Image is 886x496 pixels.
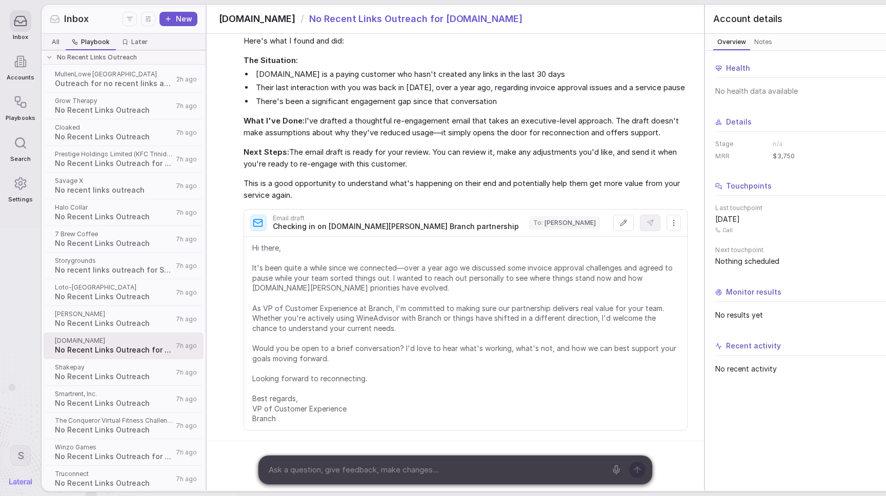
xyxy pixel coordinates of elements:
strong: What I've Done: [244,116,305,126]
span: To : [533,219,543,226]
span: No recent links outreach for Storygrounds [55,265,173,275]
button: New thread [159,12,197,26]
span: Account details [713,12,782,26]
a: ShakepayNo Recent Links Outreach7h ago [44,359,204,386]
span: [DOMAIN_NAME] [55,337,173,345]
span: 7h ago [176,209,197,217]
span: Winzo Games [55,443,173,451]
div: No Recent Links Outreach [39,50,208,65]
span: 7h ago [176,129,197,137]
span: No Recent Links Outreach [55,292,173,302]
a: Inbox [6,5,35,46]
span: No Recent Links Outreach for [DOMAIN_NAME] [309,12,522,26]
a: Savage XNo recent links outreach7h ago [44,173,204,199]
span: No Recent Links Outreach [55,398,173,408]
a: Loto-[GEOGRAPHIC_DATA]No Recent Links Outreach7h ago [44,279,204,306]
a: Settings [6,168,35,208]
span: Playbook [81,38,110,46]
span: $3,750 [773,152,794,160]
a: StorygroundsNo recent links outreach for Storygrounds7h ago [44,253,204,279]
li: [DOMAIN_NAME] is a paying customer who hasn't created any links in the last 30 days [254,69,688,80]
span: 7h ago [176,368,197,377]
li: Their last interaction with you was back in [DATE], over a year ago, regarding invoice approval i... [254,82,688,94]
strong: Next Steps: [244,147,289,157]
span: The Conqueror Virtual Fitness Challenges [55,417,173,425]
span: Outreach for no recent links at [GEOGRAPHIC_DATA] [GEOGRAPHIC_DATA] [55,78,173,89]
span: 7 Brew Coffee [55,230,173,238]
span: Savage X [55,177,173,185]
span: Prestige Holdings Limited (KFC Trinidad) [55,150,173,158]
span: 7h ago [176,262,197,270]
span: This is a good opportunity to understand what's happening on their end and potentially help them ... [244,178,688,201]
span: MullenLowe [GEOGRAPHIC_DATA] [55,70,173,78]
span: Smartrent, Inc. [55,390,173,398]
span: No Recent Links Outreach [55,105,173,115]
span: Search [10,156,31,162]
span: 7h ago [176,448,197,457]
span: Here's what I found and did: [244,35,688,47]
span: 7h ago [176,155,197,163]
a: Accounts [6,46,35,86]
a: Grow TherapyNo Recent Links Outreach7h ago [44,93,204,119]
img: Lateral [9,479,32,485]
span: No Recent Links Outreach [55,212,173,222]
dt: Stage [715,140,767,148]
span: Loto-[GEOGRAPHIC_DATA] [55,283,173,292]
span: 7h ago [176,102,197,110]
span: [DATE] [715,214,740,224]
span: Inbox [13,34,28,40]
span: Later [131,38,148,46]
span: Cloaked [55,123,173,132]
a: TruconnectNo Recent Links Outreach7h ago [44,466,204,492]
span: Inbox [64,12,89,26]
a: [PERSON_NAME]No Recent Links Outreach7h ago [44,306,204,333]
a: MullenLowe [GEOGRAPHIC_DATA]Outreach for no recent links at [GEOGRAPHIC_DATA] [GEOGRAPHIC_DATA]2h... [44,66,204,93]
span: No Recent Links Outreach [55,132,173,142]
a: Smartrent, Inc.No Recent Links Outreach7h ago [44,386,204,412]
button: Display settings [141,12,155,26]
span: Hi there, It's been quite a while since we connected—over a year ago we discussed some invoice ap... [252,243,679,424]
a: Playbooks [6,86,35,127]
span: Monitor results [726,287,781,297]
span: S [17,449,24,462]
span: [PERSON_NAME] [55,310,173,318]
li: There's been a significant engagement gap since that conversation [254,96,688,108]
span: n/a [773,140,782,148]
span: No Recent Links Outreach [55,425,173,435]
a: 7 Brew CoffeeNo Recent Links Outreach7h ago [44,226,204,253]
span: [DOMAIN_NAME] [219,12,295,26]
strong: The Situation: [244,55,298,65]
a: Prestige Holdings Limited (KFC Trinidad)No Recent Links Outreach for Prestige Holdings Limited7h ago [44,146,204,173]
span: 7h ago [176,342,197,350]
span: Playbooks [6,115,35,121]
dt: MRR [715,152,767,160]
span: Accounts [7,74,34,81]
a: Winzo GamesNo Recent Links Outreach for Winzo Games7h ago [44,439,204,466]
span: No Recent Links Outreach for Prestige Holdings Limited [55,158,173,169]
span: 7h ago [176,475,197,483]
span: No Recent Links Outreach [57,53,137,61]
span: Touchpoints [726,181,772,191]
span: 7h ago [176,288,197,297]
span: No Recent Links Outreach [55,371,173,382]
span: Grow Therapy [55,97,173,105]
a: The Conqueror Virtual Fitness ChallengesNo Recent Links Outreach7h ago [44,412,204,439]
span: No Recent Links Outreach [55,318,173,328]
span: Overview [715,37,748,47]
span: No Recent Links Outreach for [DOMAIN_NAME] [55,345,173,355]
span: Details [726,117,752,127]
span: Halo Collar [55,203,173,212]
span: Shakepay [55,363,173,371]
span: Recent activity [726,341,781,351]
span: No recent links outreach [55,185,173,195]
span: Truconnect [55,470,173,478]
span: [PERSON_NAME] [545,219,596,227]
span: No Recent Links Outreach for Winzo Games [55,451,173,462]
span: No Recent Links Outreach [55,478,173,488]
span: 7h ago [176,182,197,190]
span: / [300,12,304,26]
button: Filters [123,12,137,26]
a: CloakedNo Recent Links Outreach7h ago [44,119,204,146]
span: Notes [752,37,774,47]
span: All [52,38,59,46]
